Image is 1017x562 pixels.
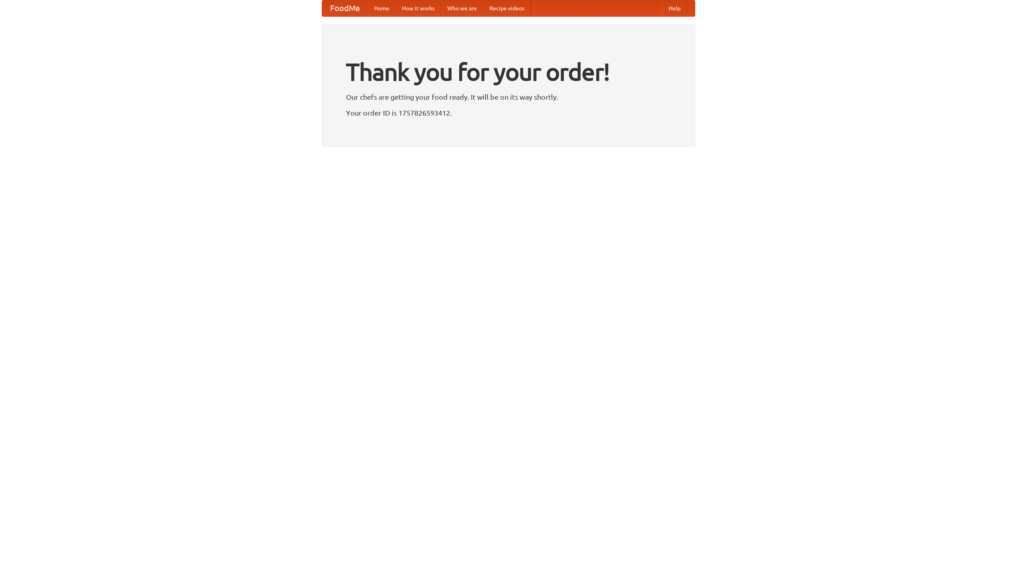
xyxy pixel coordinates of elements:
a: Who we are [441,0,483,16]
a: Recipe videos [483,0,531,16]
a: Help [662,0,687,16]
p: Our chefs are getting your food ready. It will be on its way shortly. [346,91,671,103]
h1: Thank you for your order! [346,53,671,91]
a: Home [368,0,396,16]
a: How it works [396,0,441,16]
p: Your order ID is 1757826593412. [346,107,671,119]
a: FoodMe [322,0,368,16]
